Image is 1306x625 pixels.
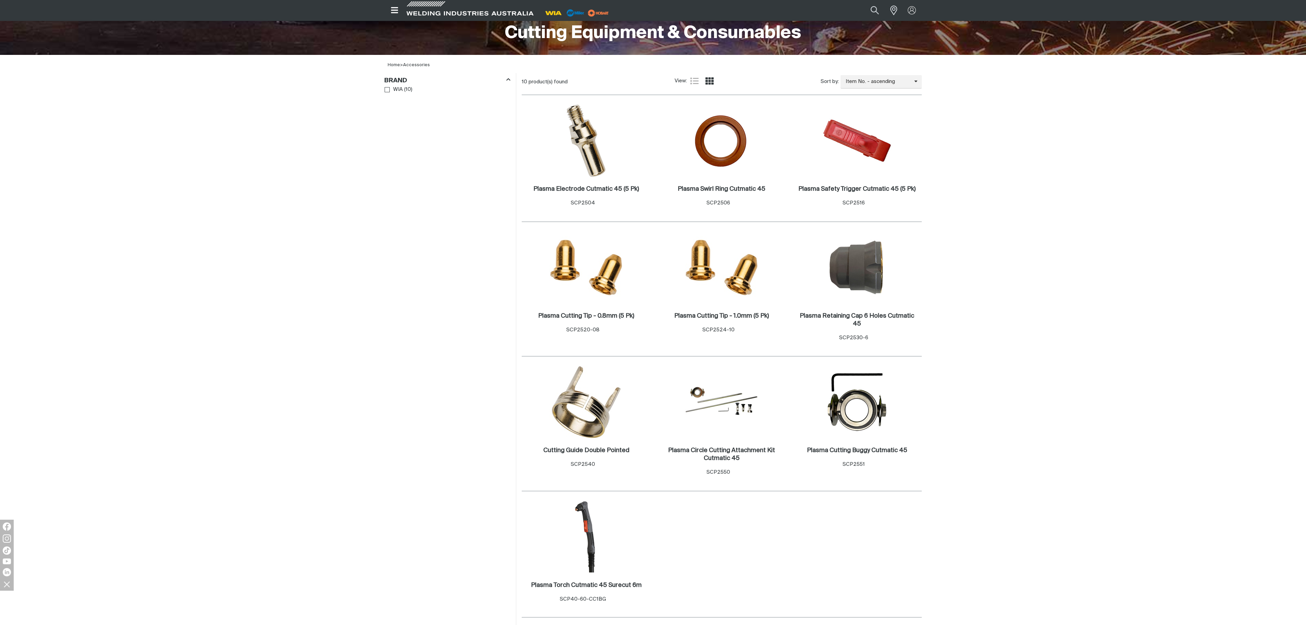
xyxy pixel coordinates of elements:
[586,8,611,18] img: miller
[549,500,623,574] img: Plasma Torch Cutmatic 45 Surecut 6m
[522,79,675,85] div: 10
[821,78,839,86] span: Sort by:
[821,231,893,304] img: Plasma Retaining Cap 6 Holes Cutmatic 45
[384,73,510,95] aside: Filters
[843,200,865,205] span: SCP2516
[3,558,11,564] img: YouTube
[798,186,916,192] h2: Plasma Safety Trigger Cutmatic 45 (5 Pk)
[3,522,11,531] img: Facebook
[388,63,400,67] a: Home
[538,312,634,320] a: Plasma Cutting Tip - 0.8mm (5 Pk)
[560,597,606,602] span: SCP40-60-CC1BG
[566,327,600,332] span: SCP2520-08
[543,447,629,453] h2: Cutting Guide Double Pointed
[384,77,407,85] h3: Brand
[385,85,403,94] a: WIA
[796,312,918,328] a: Plasma Retaining Cap 6 Holes Cutmatic 45
[678,185,765,193] a: Plasma Swirl Ring Cutmatic 45
[706,470,730,475] span: SCP2550
[855,3,886,18] input: Product name or item number...
[807,447,907,455] a: Plasma Cutting Buggy Cutmatic 45
[800,313,914,327] h2: Plasma Retaining Cap 6 Holes Cutmatic 45
[675,77,687,85] span: View:
[843,462,865,467] span: SCP2551
[674,313,769,319] h2: Plasma Cutting Tip - 1.0mm (5 Pk)
[505,22,801,45] h1: Cutting Equipment & Consumables
[706,200,730,205] span: SCP2506
[3,546,11,555] img: TikTok
[674,312,769,320] a: Plasma Cutting Tip - 1.0mm (5 Pk)
[678,186,765,192] h2: Plasma Swirl Ring Cutmatic 45
[404,86,412,94] span: ( 10 )
[841,78,914,86] span: Item No. - ascending
[384,75,510,85] div: Brand
[798,185,916,193] a: Plasma Safety Trigger Cutmatic 45 (5 Pk)
[549,104,623,177] img: Plasma Electrode Cutmatic 45 (5 Pk)
[839,335,868,340] span: SCP2530-6
[531,581,642,589] a: Plasma Torch Cutmatic 45 Surecut 6m
[385,85,510,94] ul: Brand
[531,582,642,588] h2: Plasma Torch Cutmatic 45 Surecut 6m
[863,3,886,18] button: Search products
[685,104,758,177] img: Plasma Swirl Ring Cutmatic 45
[538,313,634,319] h2: Plasma Cutting Tip - 0.8mm (5 Pk)
[549,365,623,439] img: Cutting Guide Double Pointed
[571,200,595,205] span: SCP2504
[690,77,699,85] a: List view
[400,63,403,67] span: >
[685,231,758,304] img: Plasma Cutting Tip - 1.0mm (5 Pk)
[522,73,922,91] section: Product list controls
[543,447,629,455] a: Cutting Guide Double Pointed
[3,534,11,543] img: Instagram
[661,447,783,462] a: Plasma Circle Cutting Attachment Kit Cutmatic 45
[529,79,568,84] span: product(s) found
[403,63,430,67] a: Accessories
[3,568,11,576] img: LinkedIn
[1,578,13,590] img: hide socials
[549,231,623,304] img: Plasma Cutting Tip - 0.8mm (5 Pk)
[807,447,907,453] h2: Plasma Cutting Buggy Cutmatic 45
[533,186,639,192] h2: Plasma Electrode Cutmatic 45 (5 Pk)
[685,365,758,439] img: Plasma Circle Cutting Attachment Kit Cutmatic 45
[702,327,735,332] span: SCP2524-10
[586,10,611,15] a: miller
[571,462,595,467] span: SCP2540
[821,104,893,177] img: Plasma Safety Trigger Cutmatic 45 (5 Pk)
[393,86,403,94] span: WIA
[821,365,893,439] img: Plasma Cutting Buggy Cutmatic 45
[668,447,775,461] h2: Plasma Circle Cutting Attachment Kit Cutmatic 45
[533,185,639,193] a: Plasma Electrode Cutmatic 45 (5 Pk)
